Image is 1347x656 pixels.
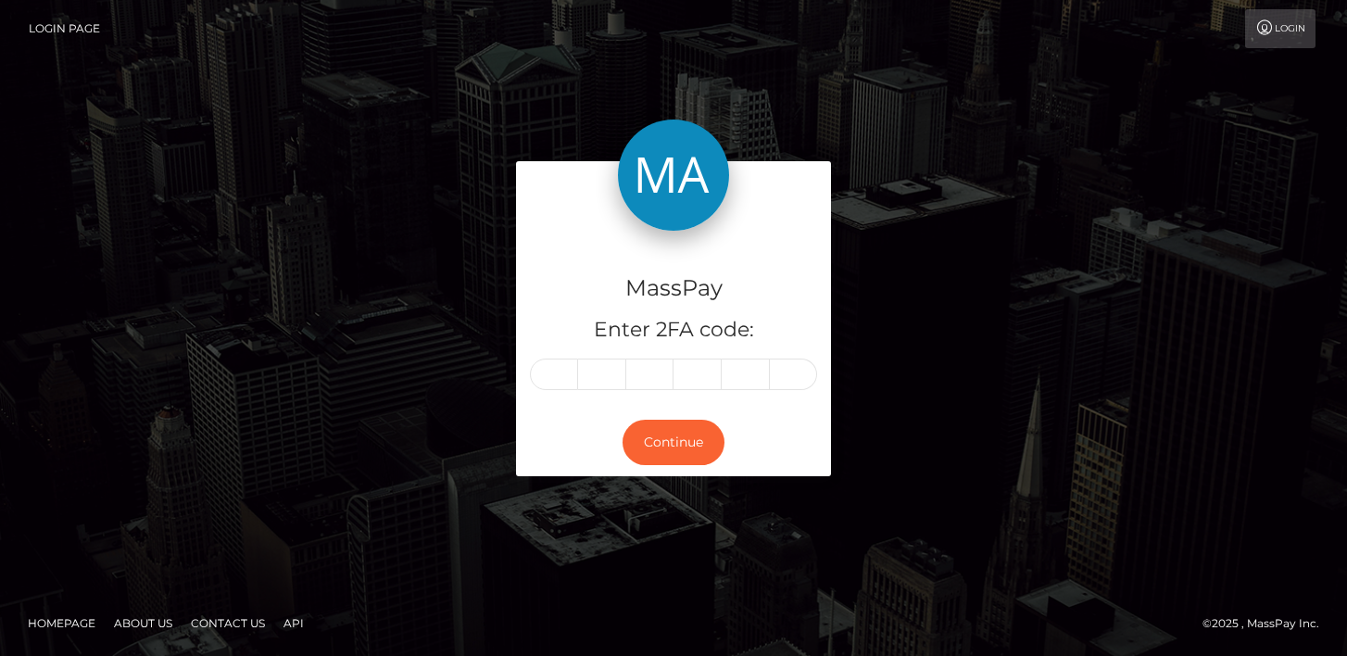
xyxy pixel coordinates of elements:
[530,316,817,345] h5: Enter 2FA code:
[1245,9,1316,48] a: Login
[1202,613,1333,634] div: © 2025 , MassPay Inc.
[623,420,724,465] button: Continue
[618,120,729,231] img: MassPay
[183,609,272,637] a: Contact Us
[276,609,311,637] a: API
[20,609,103,637] a: Homepage
[107,609,180,637] a: About Us
[29,9,100,48] a: Login Page
[530,272,817,305] h4: MassPay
